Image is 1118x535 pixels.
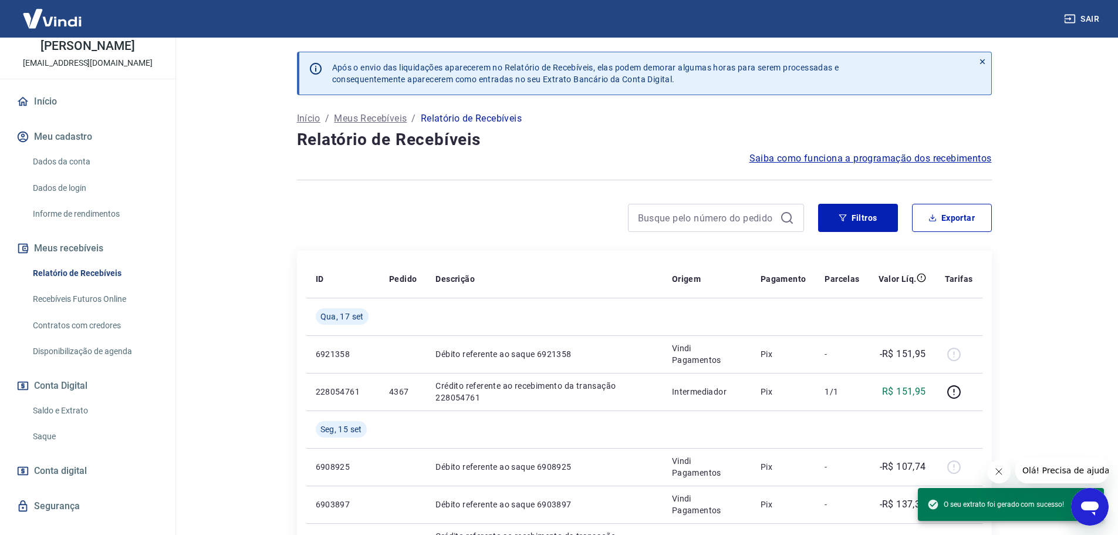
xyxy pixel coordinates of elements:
p: Vindi Pagamentos [672,493,742,516]
p: Intermediador [672,386,742,398]
p: Após o envio das liquidações aparecerem no Relatório de Recebíveis, elas podem demorar algumas ho... [332,62,839,85]
button: Sair [1062,8,1104,30]
img: Vindi [14,1,90,36]
p: / [325,112,329,126]
p: 6903897 [316,499,370,510]
iframe: Botão para abrir a janela de mensagens [1071,488,1109,526]
p: 228054761 [316,386,370,398]
a: Contratos com credores [28,314,161,338]
span: Olá! Precisa de ajuda? [7,8,99,18]
p: - [825,461,859,473]
p: - [825,499,859,510]
a: Saiba como funciona a programação dos recebimentos [749,152,992,166]
p: 6921358 [316,348,370,360]
p: Pagamento [761,273,806,285]
p: Pix [761,386,806,398]
iframe: Mensagem da empresa [1015,457,1109,483]
p: / [411,112,416,126]
p: Parcelas [825,273,859,285]
a: Recebíveis Futuros Online [28,287,161,311]
p: Pix [761,348,806,360]
a: Informe de rendimentos [28,202,161,226]
a: Dados de login [28,176,161,200]
a: Meus Recebíveis [334,112,407,126]
p: ID [316,273,324,285]
p: Origem [672,273,701,285]
p: 6908925 [316,461,370,473]
p: R$ 151,95 [882,385,926,399]
span: Seg, 15 set [320,423,362,435]
p: 4367 [389,386,417,398]
p: [EMAIL_ADDRESS][DOMAIN_NAME] [23,57,153,69]
span: Conta digital [34,463,87,479]
a: Relatório de Recebíveis [28,261,161,285]
p: 1/1 [825,386,859,398]
p: [PERSON_NAME] [40,40,134,52]
p: Relatório de Recebíveis [421,112,522,126]
p: Vindi Pagamentos [672,455,742,479]
a: Dados da conta [28,150,161,174]
p: Pix [761,461,806,473]
p: -R$ 137,30 [880,497,926,512]
p: Débito referente ao saque 6908925 [435,461,653,473]
a: Segurança [14,493,161,519]
p: Descrição [435,273,475,285]
p: Crédito referente ao recebimento da transação 228054761 [435,380,653,403]
button: Conta Digital [14,373,161,399]
p: - [825,348,859,360]
p: Vindi Pagamentos [672,342,742,366]
a: Disponibilização de agenda [28,339,161,364]
span: O seu extrato foi gerado com sucesso! [927,499,1064,510]
iframe: Fechar mensagem [987,460,1011,483]
button: Meu cadastro [14,124,161,150]
p: -R$ 107,74 [880,460,926,474]
p: Débito referente ao saque 6921358 [435,348,653,360]
p: -R$ 151,95 [880,347,926,361]
button: Filtros [818,204,898,232]
input: Busque pelo número do pedido [638,209,775,227]
p: Tarifas [945,273,973,285]
a: Saldo e Extrato [28,399,161,423]
a: Início [297,112,320,126]
span: Qua, 17 set [320,311,364,322]
p: Pix [761,499,806,510]
a: Conta digital [14,458,161,484]
button: Meus recebíveis [14,235,161,261]
p: Débito referente ao saque 6903897 [435,499,653,510]
p: Valor Líq. [879,273,917,285]
a: Saque [28,425,161,449]
a: Início [14,89,161,115]
h4: Relatório de Recebíveis [297,128,992,152]
p: Pedido [389,273,417,285]
button: Exportar [912,204,992,232]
